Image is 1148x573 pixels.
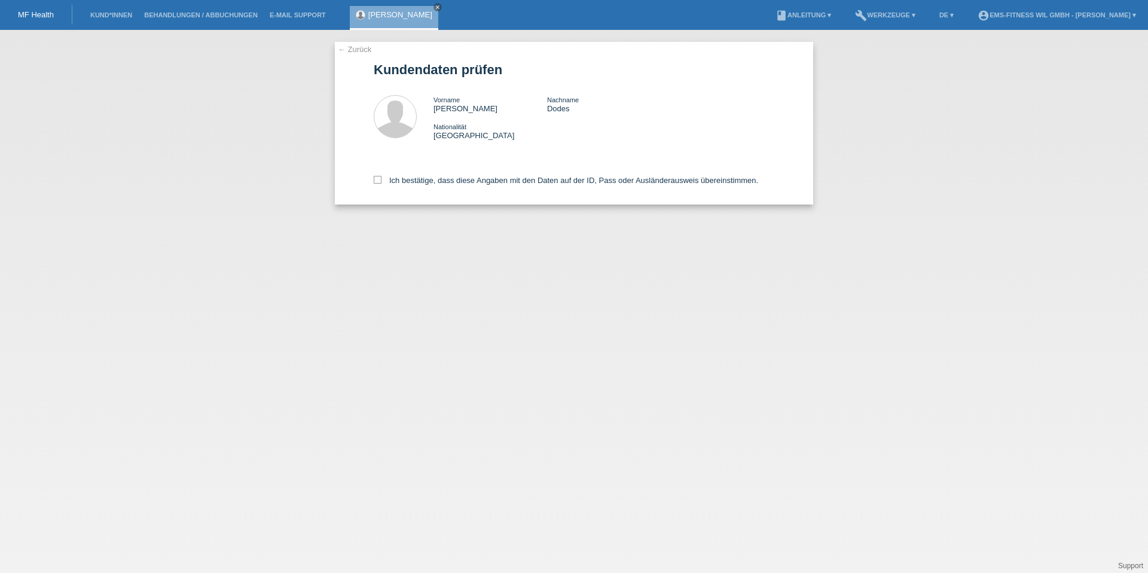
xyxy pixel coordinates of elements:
[18,10,54,19] a: MF Health
[770,11,837,19] a: bookAnleitung ▾
[435,4,441,10] i: close
[933,11,960,19] a: DE ▾
[264,11,332,19] a: E-Mail Support
[433,95,547,113] div: [PERSON_NAME]
[138,11,264,19] a: Behandlungen / Abbuchungen
[433,122,547,140] div: [GEOGRAPHIC_DATA]
[1118,562,1143,570] a: Support
[433,96,460,103] span: Vorname
[374,176,758,185] label: Ich bestätige, dass diese Angaben mit den Daten auf der ID, Pass oder Ausländerausweis übereinsti...
[84,11,138,19] a: Kund*innen
[374,62,774,77] h1: Kundendaten prüfen
[855,10,867,22] i: build
[547,95,661,113] div: Dodes
[433,3,442,11] a: close
[433,123,466,130] span: Nationalität
[849,11,921,19] a: buildWerkzeuge ▾
[775,10,787,22] i: book
[368,10,432,19] a: [PERSON_NAME]
[972,11,1142,19] a: account_circleEMS-Fitness Wil GmbH - [PERSON_NAME] ▾
[338,45,371,54] a: ← Zurück
[547,96,579,103] span: Nachname
[978,10,990,22] i: account_circle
